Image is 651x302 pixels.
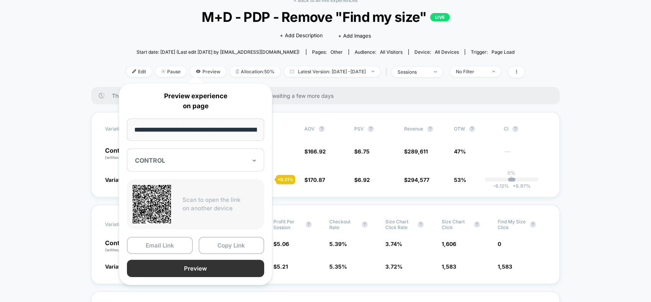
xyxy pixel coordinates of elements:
[105,126,147,132] span: Variation
[404,177,429,183] span: $
[304,148,326,155] span: $
[105,263,132,270] span: Variation 1
[498,241,501,247] span: 0
[474,221,480,228] button: ?
[277,241,289,247] span: 5.06
[329,263,347,270] span: 5.35 %
[136,49,299,55] span: Start date: [DATE] (Last edit [DATE] by [EMAIL_ADDRESS][DOMAIN_NAME])
[290,69,294,73] img: calendar
[469,126,475,132] button: ?
[358,177,370,183] span: 6.92
[319,126,325,132] button: ?
[427,126,433,132] button: ?
[284,66,380,77] span: Latest Version: [DATE] - [DATE]
[498,263,512,270] span: 1,583
[132,69,136,73] img: edit
[304,177,325,183] span: $
[442,219,470,230] span: Size Chart Click
[190,66,226,77] span: Preview
[146,9,505,25] span: M+D - PDP - Remove "Find my size"
[127,260,264,277] button: Preview
[504,126,546,132] span: CI
[156,66,186,77] span: Pause
[199,237,265,254] button: Copy Link
[511,176,512,182] p: |
[493,183,509,189] span: -6.12 %
[380,49,403,55] span: All Visitors
[362,221,368,228] button: ?
[112,92,544,99] span: There are still no statistically significant results. We recommend waiting a few more days
[273,263,288,270] span: $
[354,126,364,132] span: PSV
[508,170,515,176] p: 0%
[368,126,374,132] button: ?
[385,263,403,270] span: 3.72 %
[105,219,147,230] span: Variation
[404,126,423,132] span: Revenue
[354,148,370,155] span: $
[355,49,403,55] div: Audience:
[492,49,515,55] span: Page Load
[273,219,302,230] span: Profit Per Session
[454,177,466,183] span: 53%
[471,49,515,55] div: Trigger:
[404,148,428,155] span: $
[182,196,258,213] p: Scan to open the link on another device
[358,148,370,155] span: 6.75
[442,241,456,247] span: 1,606
[504,149,546,160] span: ---
[442,263,456,270] span: 1,583
[384,66,392,78] span: |
[454,148,466,155] span: 47%
[306,221,312,228] button: ?
[408,49,465,55] span: Device:
[105,147,147,160] p: Control
[456,69,487,74] div: No Filter
[530,221,536,228] button: ?
[509,183,531,189] span: 6.97 %
[127,66,152,77] span: Edit
[398,69,428,75] div: sessions
[277,263,288,270] span: 5.21
[105,177,132,183] span: Variation 1
[236,69,239,74] img: rebalance
[312,49,343,55] div: Pages:
[230,66,280,77] span: Allocation: 50%
[498,219,526,230] span: Find my Size Click
[454,126,496,132] span: OTW
[512,126,518,132] button: ?
[308,148,326,155] span: 166.92
[418,221,424,228] button: ?
[435,49,459,55] span: all devices
[308,177,325,183] span: 170.87
[372,71,374,72] img: end
[354,177,370,183] span: $
[430,13,449,21] p: LIVE
[408,148,428,155] span: 289,611
[127,91,264,111] p: Preview experience on page
[329,219,358,230] span: Checkout Rate
[105,155,140,160] span: (without changes)
[276,175,295,184] div: + 0.21 %
[492,71,495,72] img: end
[161,69,165,73] img: end
[385,219,414,230] span: Size Chart Click rate
[338,33,371,39] span: + Add Images
[513,183,516,189] span: +
[385,241,402,247] span: 3.74 %
[434,71,437,73] img: end
[408,177,429,183] span: 294,577
[329,241,347,247] span: 5.39 %
[330,49,343,55] span: other
[304,126,315,132] span: AOV
[105,240,153,253] p: Control
[105,248,140,252] span: (without changes)
[273,241,289,247] span: $
[280,32,323,40] span: + Add Description
[127,237,193,254] button: Email Link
